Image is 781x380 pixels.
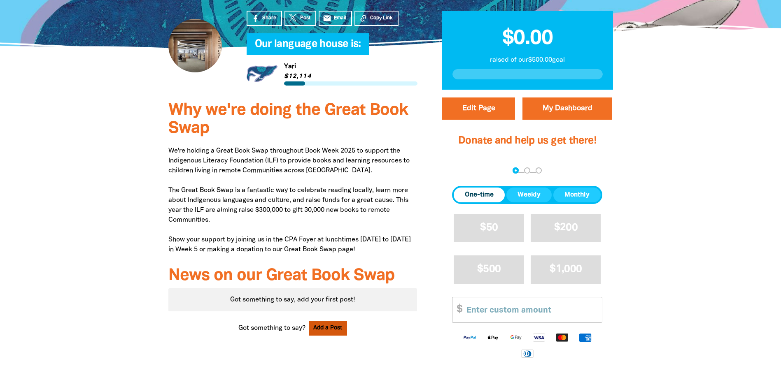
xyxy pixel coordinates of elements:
button: $500 [454,255,524,284]
img: American Express logo [574,333,597,342]
button: $1,000 [531,255,601,284]
span: Got something to say? [238,323,305,333]
a: emailEmail [319,11,352,26]
span: $ [452,297,462,322]
img: Visa logo [527,333,550,342]
span: Email [334,14,346,22]
button: Navigate to step 2 of 3 to enter your details [524,167,530,174]
div: Paginated content [168,288,417,311]
span: Why we're doing the Great Book Swap [168,103,408,136]
img: Diners Club logo [516,349,539,358]
span: $200 [554,223,578,232]
span: Post [300,14,310,22]
a: Share [247,11,282,26]
button: Weekly [506,188,552,202]
a: Post [284,11,316,26]
button: Add a Post [309,321,347,336]
button: Monthly [553,188,601,202]
h6: My Team [247,47,417,52]
button: $50 [454,214,524,242]
img: Google Pay logo [504,333,527,342]
span: Monthly [564,190,590,200]
input: Enter custom amount [461,297,602,322]
button: Edit Page [442,97,515,120]
i: email [323,14,331,23]
button: Navigate to step 3 of 3 to enter your payment details [536,167,542,174]
img: Paypal logo [458,333,481,342]
span: One-time [465,190,494,200]
p: raised of our $500.00 goal [452,55,603,65]
p: We're holding a Great Book Swap throughout Book Week 2025 to support the Indigenous Literacy Foun... [168,146,417,255]
div: Got something to say, add your first post! [168,288,417,311]
span: Our language house is: [255,39,361,55]
span: Share [262,14,276,22]
img: Mastercard logo [550,333,574,342]
button: $200 [531,214,601,242]
span: Copy Link [370,14,393,22]
img: Apple Pay logo [481,333,504,342]
span: $500 [477,264,501,274]
span: $1,000 [550,264,582,274]
button: Copy Link [354,11,399,26]
a: My Dashboard [522,97,612,120]
span: Weekly [518,190,541,200]
h3: News on our Great Book Swap [168,267,417,285]
button: Navigate to step 1 of 3 to enter your donation amount [513,167,519,174]
button: One-time [454,188,505,202]
span: $50 [480,223,498,232]
div: Available payment methods [452,326,602,364]
div: Donation frequency [452,186,602,204]
span: $0.00 [502,29,553,48]
span: Donate and help us get there! [458,136,597,146]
